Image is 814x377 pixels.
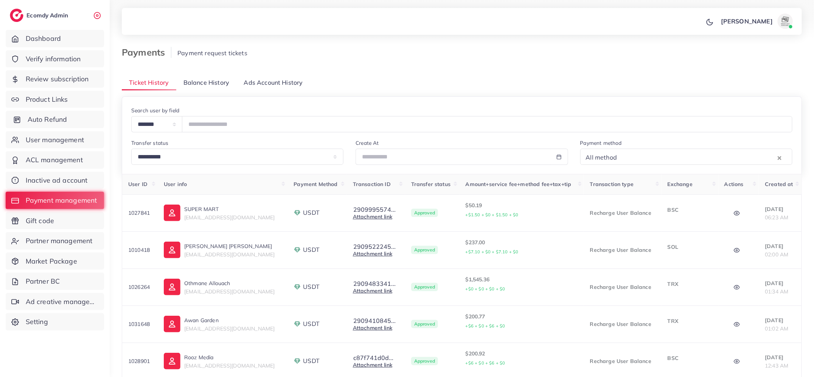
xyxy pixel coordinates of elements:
span: Approved [411,357,438,365]
a: Dashboard [6,30,104,47]
p: Rooz Media [184,353,275,362]
img: ic-user-info.36bf1079.svg [164,242,180,258]
small: +$1.50 + $0 + $1.50 + $0 [466,212,519,217]
span: ACL management [26,155,83,165]
p: TRX [668,316,712,326]
a: User management [6,131,104,149]
span: Amount+service fee+method fee+tax+tip [466,181,572,188]
a: Auto Refund [6,111,104,128]
h2: Ecomdy Admin [26,12,70,19]
p: 1031648 [128,320,152,329]
p: 1028901 [128,357,152,366]
span: Exchange [668,181,693,188]
span: Actions [724,181,744,188]
img: payment [294,320,301,328]
label: Search user by field [131,107,179,114]
button: 2909522245... [353,243,396,250]
img: ic-user-info.36bf1079.svg [164,279,180,295]
span: Transaction ID [353,181,391,188]
span: Gift code [26,216,54,226]
img: ic-user-info.36bf1079.svg [164,316,180,332]
a: Attachment link [353,250,392,257]
p: 1010418 [128,245,152,254]
p: 1026264 [128,282,152,292]
a: logoEcomdy Admin [10,9,70,22]
span: Created at [765,181,793,188]
a: Attachment link [353,324,392,331]
span: Approved [411,283,438,291]
span: Ticket History [129,78,169,87]
span: 06:23 AM [765,214,788,221]
a: Attachment link [353,287,392,294]
p: BSC [668,205,712,214]
span: Balance History [183,78,229,87]
p: Awan Garden [184,316,275,325]
span: Partner BC [26,276,60,286]
p: TRX [668,279,712,289]
span: [EMAIL_ADDRESS][DOMAIN_NAME] [184,288,275,295]
p: $200.92 [466,349,578,368]
span: Product Links [26,95,68,104]
span: Verify information [26,54,81,64]
span: Ad creative management [26,297,98,307]
p: Recharge User Balance [590,208,656,217]
p: BSC [668,354,712,363]
h3: Payments [122,47,171,58]
div: Search for option [580,149,792,165]
span: Inactive ad account [26,175,88,185]
span: Transfer status [411,181,450,188]
small: +$6 + $0 + $6 + $0 [466,360,505,366]
a: Review subscription [6,70,104,88]
a: Verify information [6,50,104,68]
p: [DATE] [765,205,795,214]
img: payment [294,246,301,254]
button: c87f741d0d... [353,354,394,361]
span: Market Package [26,256,77,266]
img: ic-user-info.36bf1079.svg [164,205,180,221]
span: Payment management [26,195,97,205]
span: USDT [303,245,320,254]
span: Transaction type [590,181,634,188]
span: Dashboard [26,34,61,43]
span: User ID [128,181,148,188]
span: [EMAIL_ADDRESS][DOMAIN_NAME] [184,214,275,221]
span: Auto Refund [28,115,67,124]
span: Ads Account History [244,78,303,87]
span: 02:00 AM [765,251,788,258]
p: $50.19 [466,201,578,219]
a: Ad creative management [6,293,104,310]
a: Inactive ad account [6,172,104,189]
img: payment [294,209,301,217]
span: 01:34 AM [765,288,788,295]
span: Approved [411,320,438,328]
p: Recharge User Balance [590,245,656,254]
span: [EMAIL_ADDRESS][DOMAIN_NAME] [184,362,275,369]
label: Transfer status [131,139,168,147]
span: [EMAIL_ADDRESS][DOMAIN_NAME] [184,325,275,332]
span: Payment request tickets [177,49,247,57]
img: payment [294,283,301,291]
p: Othmane Allouach [184,279,275,288]
p: Recharge User Balance [590,320,656,329]
span: Setting [26,317,48,327]
small: +$0 + $0 + $0 + $0 [466,286,505,292]
small: +$6 + $0 + $6 + $0 [466,323,505,329]
span: USDT [303,208,320,217]
p: [DATE] [765,242,795,251]
img: ic-user-info.36bf1079.svg [164,353,180,369]
span: USDT [303,282,320,291]
span: User management [26,135,84,145]
span: 01:02 AM [765,325,788,332]
p: SUPER MART [184,205,275,214]
a: Payment management [6,192,104,209]
span: Approved [411,246,438,254]
img: logo [10,9,23,22]
span: USDT [303,357,320,365]
a: Partner BC [6,273,104,290]
a: ACL management [6,151,104,169]
label: Create At [356,139,379,147]
span: Partner management [26,236,93,246]
img: payment [294,357,301,365]
span: Review subscription [26,74,89,84]
p: $237.00 [466,238,578,256]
